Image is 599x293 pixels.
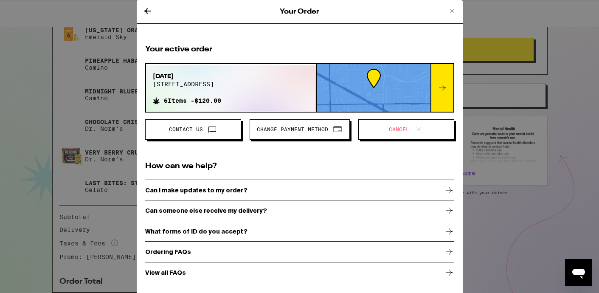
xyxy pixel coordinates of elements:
p: Can I make updates to my order? [145,187,247,194]
p: Can someone else receive my delivery? [145,207,267,214]
p: What forms of ID do you accept? [145,228,247,235]
a: What forms of ID do you accept? [145,221,454,242]
button: Change Payment Method [250,119,350,140]
a: Can I make updates to my order? [145,180,454,201]
button: Contact Us [145,119,241,140]
span: Change Payment Method [257,127,328,132]
a: Ordering FAQs [145,242,454,263]
h2: Your active order [145,44,454,55]
span: [STREET_ADDRESS] [153,81,221,87]
a: View all FAQs [145,262,454,283]
button: Cancel [358,119,454,140]
h2: How can we help? [145,161,454,172]
span: Cancel [389,127,409,132]
a: Can someone else receive my delivery? [145,201,454,222]
p: Ordering FAQs [145,248,191,255]
span: Contact Us [169,127,203,132]
span: 6 Items - $120.00 [164,97,221,104]
iframe: Button to launch messaging window [565,259,592,286]
p: View all FAQs [145,269,186,276]
span: [DATE] [153,72,221,81]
